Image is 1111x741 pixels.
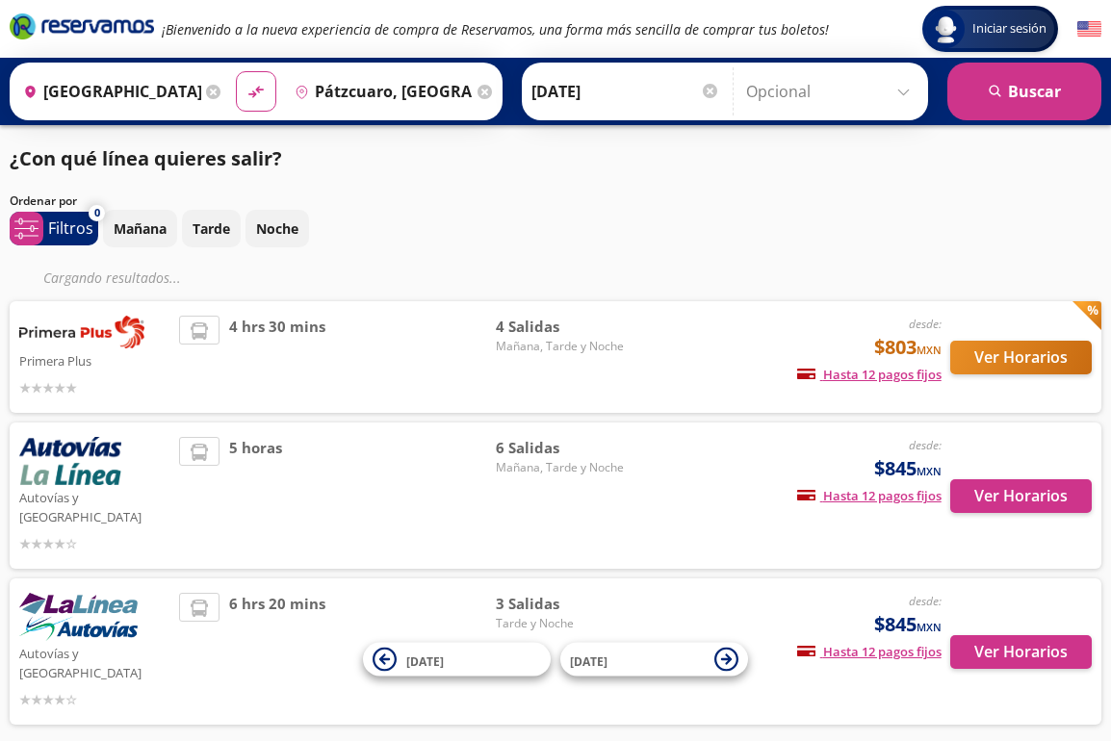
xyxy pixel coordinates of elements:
[496,316,631,338] span: 4 Salidas
[19,348,169,371] p: Primera Plus
[94,205,100,221] span: 0
[10,12,154,40] i: Brand Logo
[965,19,1054,38] span: Iniciar sesión
[19,437,121,485] img: Autovías y La Línea
[19,593,138,641] img: Autovías y La Línea
[917,464,942,478] small: MXN
[1077,17,1101,41] button: English
[496,459,631,476] span: Mañana, Tarde y Noche
[10,192,77,210] p: Ordenar por
[874,610,942,639] span: $845
[950,479,1092,513] button: Ver Horarios
[406,652,444,669] span: [DATE]
[182,210,241,247] button: Tarde
[909,437,942,453] em: desde:
[947,63,1101,120] button: Buscar
[48,217,93,240] p: Filtros
[10,12,154,46] a: Brand Logo
[162,20,829,38] em: ¡Bienvenido a la nueva experiencia de compra de Reservamos, una forma más sencilla de comprar tus...
[229,593,325,710] span: 6 hrs 20 mins
[746,67,918,115] input: Opcional
[496,338,631,355] span: Mañana, Tarde y Noche
[10,212,98,245] button: 0Filtros
[15,67,201,115] input: Buscar Origen
[363,643,551,677] button: [DATE]
[570,652,607,669] span: [DATE]
[917,343,942,357] small: MXN
[10,144,282,173] p: ¿Con qué línea quieres salir?
[245,210,309,247] button: Noche
[229,316,325,398] span: 4 hrs 30 mins
[874,454,942,483] span: $845
[193,218,230,239] p: Tarde
[256,218,298,239] p: Noche
[950,341,1092,374] button: Ver Horarios
[496,593,631,615] span: 3 Salidas
[909,593,942,609] em: desde:
[19,485,169,526] p: Autovías y [GEOGRAPHIC_DATA]
[496,437,631,459] span: 6 Salidas
[19,316,144,348] img: Primera Plus
[950,635,1092,669] button: Ver Horarios
[909,316,942,332] em: desde:
[531,67,720,115] input: Elegir Fecha
[43,268,181,287] em: Cargando resultados ...
[917,620,942,634] small: MXN
[496,615,631,632] span: Tarde y Noche
[103,210,177,247] button: Mañana
[797,487,942,504] span: Hasta 12 pagos fijos
[229,437,282,554] span: 5 horas
[797,366,942,383] span: Hasta 12 pagos fijos
[560,643,748,677] button: [DATE]
[114,218,167,239] p: Mañana
[874,333,942,362] span: $803
[287,67,473,115] input: Buscar Destino
[19,641,169,682] p: Autovías y [GEOGRAPHIC_DATA]
[797,643,942,660] span: Hasta 12 pagos fijos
